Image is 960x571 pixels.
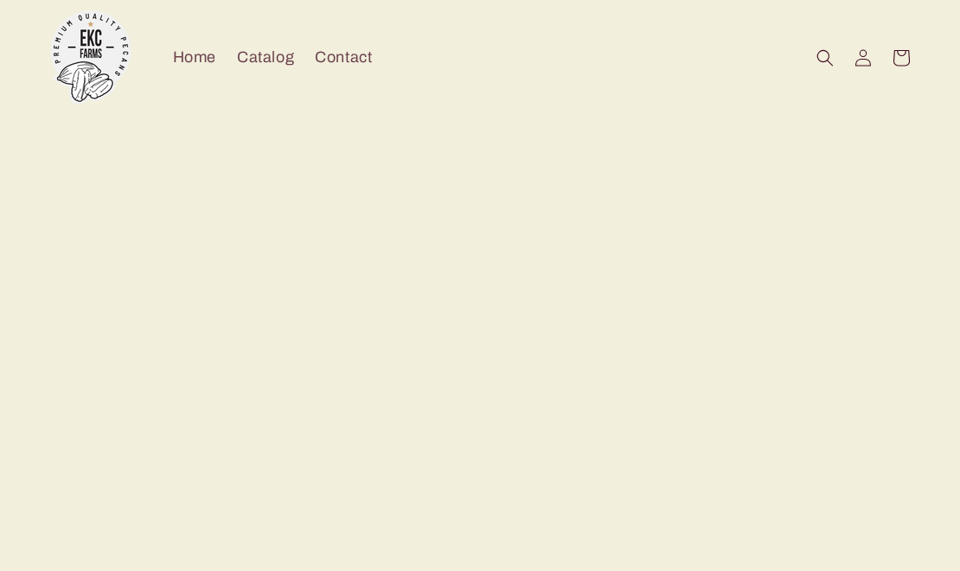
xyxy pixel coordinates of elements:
[237,48,294,67] span: Catalog
[227,37,304,78] a: Catalog
[43,10,138,105] img: EKC Pecans
[304,37,382,78] a: Contact
[163,37,227,78] a: Home
[37,3,145,111] a: EKC Pecans
[806,39,844,77] summary: Search
[173,48,216,67] span: Home
[315,48,372,67] span: Contact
